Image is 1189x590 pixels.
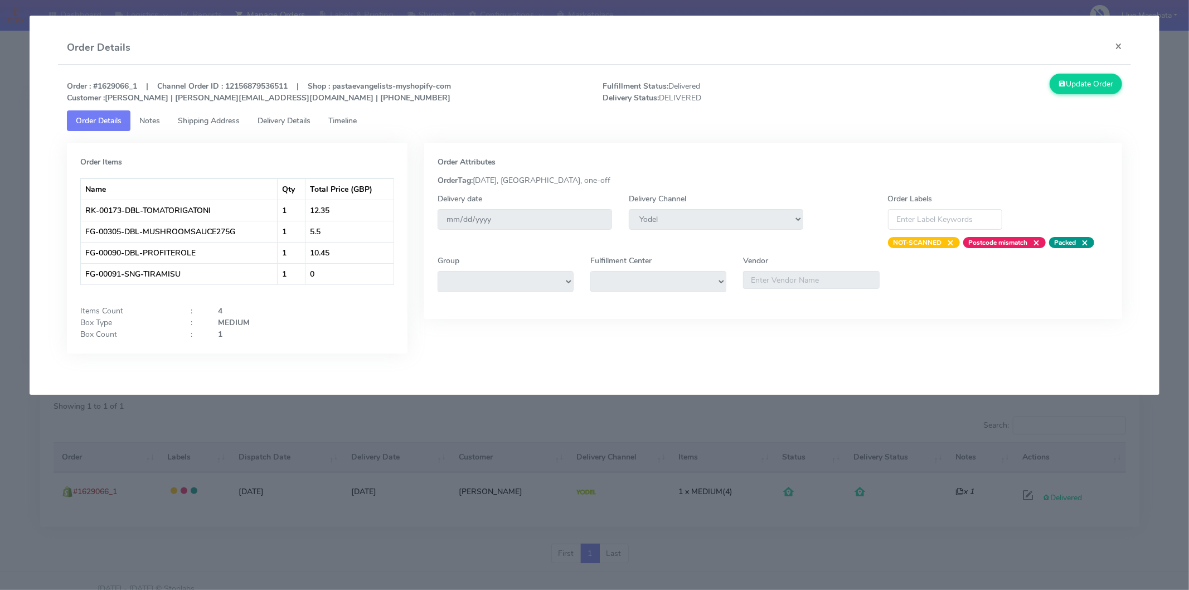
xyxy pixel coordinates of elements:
[278,263,305,284] td: 1
[1106,31,1131,61] button: Close
[305,178,394,200] th: Total Price (GBP)
[278,178,305,200] th: Qty
[305,200,394,221] td: 12.35
[629,193,686,205] label: Delivery Channel
[278,221,305,242] td: 1
[1028,237,1040,248] span: ×
[429,175,1117,186] div: [DATE], [GEOGRAPHIC_DATA], one-off
[76,115,122,126] span: Order Details
[328,115,357,126] span: Timeline
[72,305,182,317] div: Items Count
[594,80,862,104] span: Delivered DELIVERED
[438,193,482,205] label: Delivery date
[182,317,210,328] div: :
[67,93,105,103] strong: Customer :
[218,317,250,328] strong: MEDIUM
[305,242,394,263] td: 10.45
[438,255,459,267] label: Group
[438,175,473,186] strong: OrderTag:
[218,329,222,340] strong: 1
[81,221,278,242] td: FG-00305-DBL-MUSHROOMSAUCE275G
[81,200,278,221] td: RK-00173-DBL-TOMATORIGATONI
[278,242,305,263] td: 1
[182,328,210,340] div: :
[1055,238,1076,247] strong: Packed
[888,193,933,205] label: Order Labels
[182,305,210,317] div: :
[72,317,182,328] div: Box Type
[743,255,768,267] label: Vendor
[218,306,222,316] strong: 4
[81,263,278,284] td: FG-00091-SNG-TIRAMISU
[305,263,394,284] td: 0
[67,81,451,103] strong: Order : #1629066_1 | Channel Order ID : 12156879536511 | Shop : pastaevangelists-myshopify-com [P...
[1050,74,1122,94] button: Update Order
[178,115,240,126] span: Shipping Address
[81,242,278,263] td: FG-00090-DBL-PROFITEROLE
[743,271,879,289] input: Enter Vendor Name
[603,93,659,103] strong: Delivery Status:
[139,115,160,126] span: Notes
[590,255,652,267] label: Fulfillment Center
[305,221,394,242] td: 5.5
[603,81,668,91] strong: Fulfillment Status:
[894,238,942,247] strong: NOT-SCANNED
[942,237,954,248] span: ×
[80,157,122,167] strong: Order Items
[278,200,305,221] td: 1
[258,115,310,126] span: Delivery Details
[72,328,182,340] div: Box Count
[67,110,1122,131] ul: Tabs
[81,178,278,200] th: Name
[67,40,130,55] h4: Order Details
[1076,237,1089,248] span: ×
[888,209,1003,230] input: Enter Label Keywords
[969,238,1028,247] strong: Postcode mismatch
[438,157,496,167] strong: Order Attributes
